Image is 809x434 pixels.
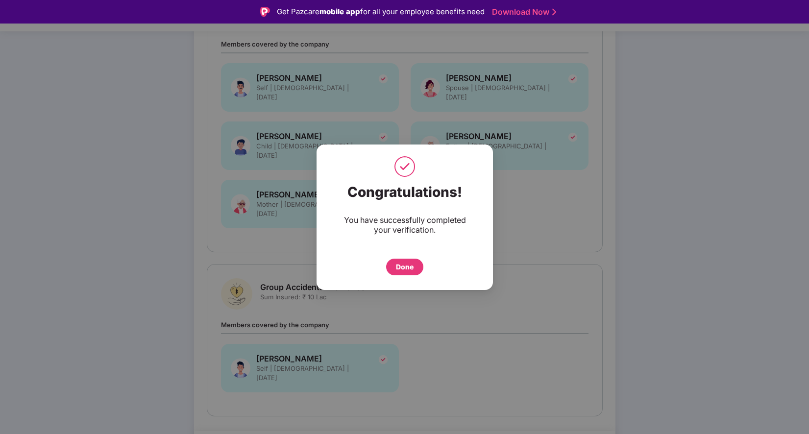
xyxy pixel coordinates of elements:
div: Done [396,262,414,272]
div: Congratulations! [336,184,473,200]
img: svg+xml;base64,PHN2ZyB4bWxucz0iaHR0cDovL3d3dy53My5vcmcvMjAwMC9zdmciIHdpZHRoPSI1MCIgaGVpZ2h0PSI1MC... [392,154,417,179]
img: Stroke [552,7,556,17]
div: Get Pazcare for all your employee benefits need [277,6,485,18]
div: You have successfully completed your verification. [336,215,473,235]
img: Logo [260,7,270,17]
strong: mobile app [319,7,360,16]
a: Download Now [492,7,553,17]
